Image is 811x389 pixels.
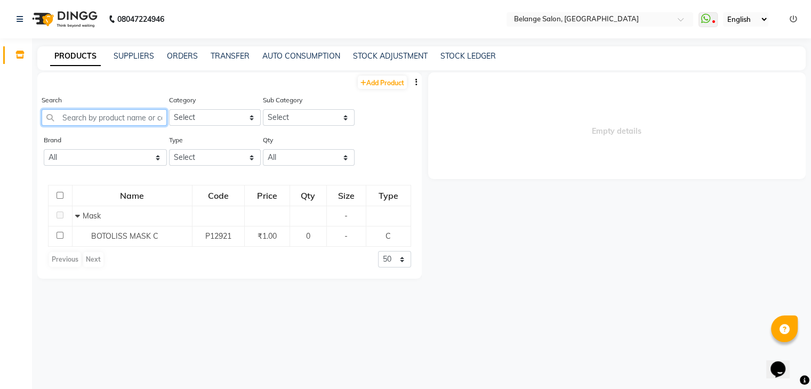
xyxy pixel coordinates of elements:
a: STOCK ADJUSTMENT [353,51,428,61]
iframe: chat widget [766,346,800,378]
a: SUPPLIERS [114,51,154,61]
label: Category [169,95,196,105]
div: Name [73,186,191,205]
a: TRANSFER [211,51,250,61]
a: AUTO CONSUMPTION [262,51,340,61]
label: Type [169,135,183,145]
a: Add Product [358,76,407,89]
label: Sub Category [263,95,302,105]
span: P12921 [205,231,231,241]
a: ORDERS [167,51,198,61]
a: PRODUCTS [50,47,101,66]
div: Type [367,186,409,205]
a: STOCK LEDGER [440,51,496,61]
img: logo [27,4,100,34]
label: Qty [263,135,273,145]
div: Size [327,186,366,205]
div: Price [245,186,289,205]
span: ₹1.00 [258,231,277,241]
input: Search by product name or code [42,109,167,126]
div: Qty [291,186,326,205]
span: 0 [306,231,310,241]
b: 08047224946 [117,4,164,34]
span: - [344,211,348,221]
label: Search [42,95,62,105]
span: Empty details [428,72,806,179]
span: - [344,231,348,241]
div: Code [193,186,244,205]
span: Collapse Row [75,211,83,221]
span: Mask [83,211,101,221]
label: Brand [44,135,61,145]
span: C [386,231,391,241]
span: BOTOLISS MASK C [91,231,158,241]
